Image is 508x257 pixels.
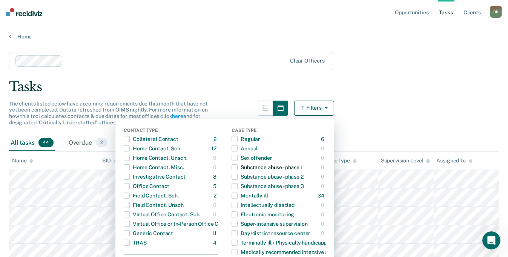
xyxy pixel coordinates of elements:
[325,158,357,164] div: Case Type
[172,113,183,119] a: here
[232,190,268,202] div: Mentally ill
[318,190,326,202] div: 34
[321,218,326,230] div: 0
[490,6,502,18] button: DK
[213,152,218,164] div: 0
[124,152,187,164] div: Home Contact, Unsch.
[67,135,109,151] div: Overdue2
[232,128,326,135] div: Case Type
[321,133,326,145] div: 6
[124,218,235,230] div: Virtual Office or In-Person Office Contact
[212,227,218,239] div: 11
[232,208,294,220] div: Electronic monitoring
[232,171,304,183] div: Substance abuse - phase 2
[213,180,218,192] div: 5
[232,180,304,192] div: Substance abuse - phase 3
[213,237,218,249] div: 4
[6,8,42,16] img: Recidiviz
[124,237,146,249] div: TRAS
[321,180,326,192] div: 0
[213,190,218,202] div: 2
[321,171,326,183] div: 0
[321,142,326,155] div: 0
[232,142,258,155] div: Annual
[490,6,502,18] div: D K
[213,161,218,173] div: 0
[12,158,33,164] div: Name
[124,171,186,183] div: Investigative Contact
[213,199,218,211] div: 0
[213,208,218,220] div: 0
[232,237,333,249] div: Terminally ill / Physically handicapped
[124,142,181,155] div: Home Contact, Sch.
[124,199,184,211] div: Field Contact, Unsch.
[212,142,218,155] div: 12
[232,133,260,145] div: Regular
[290,58,325,64] div: Clear officers
[102,158,118,164] div: SID
[124,190,178,202] div: Field Contact, Sch.
[124,180,169,192] div: Office Contact
[96,138,107,148] span: 2
[321,208,326,220] div: 0
[294,101,334,116] button: Filters
[437,158,473,164] div: Assigned To
[232,227,310,239] div: Day/district resource center
[321,199,326,211] div: 0
[9,101,208,125] span: The clients listed below have upcoming requirements due this month that have not yet been complet...
[124,208,200,220] div: Virtual Office Contact, Sch.
[232,152,272,164] div: Sex offender
[9,135,55,151] div: All tasks44
[9,79,499,95] div: Tasks
[232,199,295,211] div: Intellectually disabled
[381,158,430,164] div: Supervision Level
[321,161,326,173] div: 0
[124,161,184,173] div: Home Contact, Misc.
[321,152,326,164] div: 0
[9,33,499,40] a: Home
[482,231,500,249] iframe: Intercom live chat
[124,133,178,145] div: Collateral Contact
[124,128,218,135] div: Contact Type
[321,227,326,239] div: 0
[124,227,173,239] div: Generic Contact
[213,133,218,145] div: 2
[232,161,303,173] div: Substance abuse - phase 1
[38,138,54,148] span: 44
[213,171,218,183] div: 8
[232,218,307,230] div: Super-intensive supervision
